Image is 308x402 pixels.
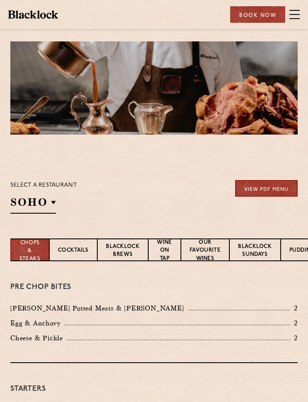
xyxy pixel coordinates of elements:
p: Wine on Tap [157,238,172,264]
p: [PERSON_NAME] Potted Meats & [PERSON_NAME] [10,305,188,312]
p: Cheese & Pickle [10,335,67,342]
h2: SOHO [10,195,56,214]
img: BL_Textured_Logo-footer-cropped.svg [8,10,58,19]
a: View PDF Menu [235,180,298,197]
p: Cocktails [58,246,89,255]
div: Book Now [230,6,285,23]
p: Our favourite wines [190,238,221,264]
p: Blacklock Sundays [238,243,272,260]
p: Select a restaurant [10,180,77,191]
p: 2 [290,333,298,344]
p: 2 [290,318,298,329]
h3: Pre Chop Bites [10,282,298,293]
p: 2 [290,303,298,314]
p: Egg & Anchovy [10,320,64,327]
p: Blacklock Brews [106,243,140,260]
p: Chops & Steaks [19,239,41,263]
h3: Starters [10,384,298,395]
